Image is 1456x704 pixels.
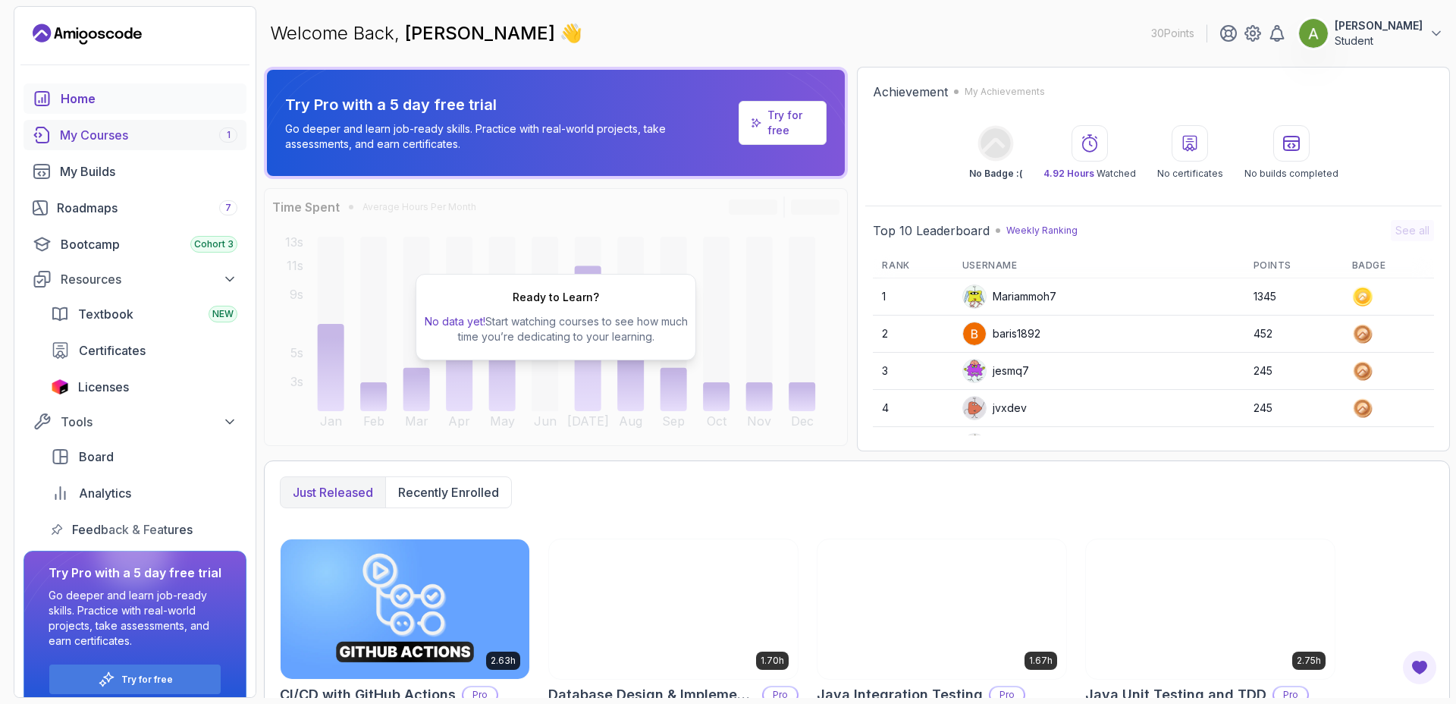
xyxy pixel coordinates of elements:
a: Try for free [739,101,827,145]
a: Try for free [121,674,173,686]
span: [PERSON_NAME] [405,22,560,44]
span: Feedback & Features [72,520,193,539]
button: See all [1391,220,1434,241]
a: courses [24,120,246,150]
p: Pro [1274,687,1307,702]
p: No certificates [1157,168,1223,180]
img: default monster avatar [963,397,986,420]
p: My Achievements [965,86,1045,98]
td: 245 [1244,390,1343,427]
button: Recently enrolled [385,477,511,508]
a: feedback [42,514,246,545]
img: default monster avatar [963,360,986,382]
button: user profile image[PERSON_NAME]Student [1298,18,1444,49]
p: Weekly Ranking [1006,225,1078,237]
span: 1 [227,129,231,141]
th: Badge [1343,253,1434,278]
button: Open Feedback Button [1401,649,1438,686]
a: builds [24,156,246,187]
a: licenses [42,372,246,402]
a: analytics [42,478,246,508]
p: 1.67h [1029,655,1053,667]
td: 5 [873,427,952,464]
td: 3 [873,353,952,390]
a: roadmaps [24,193,246,223]
p: Go deeper and learn job-ready skills. Practice with real-world projects, take assessments, and ea... [285,121,733,152]
a: board [42,442,246,472]
th: Username [953,253,1244,278]
p: No Badge :( [969,168,1022,180]
button: Resources [24,266,246,293]
td: 1 [873,278,952,316]
th: Points [1244,253,1343,278]
div: jvxdev [962,396,1027,420]
p: Start watching courses to see how much time you’re dedicating to your learning. [422,314,689,344]
span: Analytics [79,484,131,502]
span: Board [79,448,114,466]
h2: Top 10 Leaderboard [873,222,990,240]
a: bootcamp [24,229,246,259]
img: Java Unit Testing and TDD card [1086,539,1335,679]
div: My Builds [60,162,237,181]
span: Cohort 3 [194,238,234,250]
img: Java Integration Testing card [817,539,1066,679]
p: Pro [764,687,797,702]
img: jetbrains icon [51,379,69,394]
div: Mariammoh7 [962,284,1056,309]
p: 30 Points [1151,26,1194,41]
p: 1.70h [761,655,784,667]
td: 452 [1244,316,1343,353]
a: home [24,83,246,114]
div: jesmq7 [962,359,1029,383]
p: Welcome Back, [270,21,582,46]
button: Just released [281,477,385,508]
p: [PERSON_NAME] [1335,18,1423,33]
p: Pro [463,687,497,702]
td: 1345 [1244,278,1343,316]
img: CI/CD with GitHub Actions card [281,539,529,679]
p: Pro [990,687,1024,702]
p: No builds completed [1244,168,1338,180]
button: Try for free [49,664,221,695]
span: 👋 [560,21,583,46]
a: textbook [42,299,246,329]
td: 219 [1244,427,1343,464]
img: user profile image [963,322,986,345]
p: Student [1335,33,1423,49]
a: Try for free [767,108,814,138]
p: 2.75h [1297,655,1321,667]
p: Watched [1043,168,1136,180]
img: default monster avatar [963,434,986,457]
h2: Ready to Learn? [513,290,599,305]
img: user profile image [1299,19,1328,48]
div: Bootcamp [61,235,237,253]
img: Database Design & Implementation card [549,539,798,679]
p: Just released [293,483,373,501]
a: certificates [42,335,246,366]
button: Tools [24,408,246,435]
img: default monster avatar [963,285,986,308]
div: ACompleteNoobSmoke [962,433,1111,457]
div: Resources [61,270,237,288]
span: Certificates [79,341,146,360]
div: Roadmaps [57,199,237,217]
td: 245 [1244,353,1343,390]
div: Tools [61,413,237,431]
td: 4 [873,390,952,427]
p: 2.63h [491,655,516,667]
div: My Courses [60,126,237,144]
span: 7 [225,202,231,214]
p: Try Pro with a 5 day free trial [285,94,733,115]
span: No data yet! [425,315,485,328]
span: NEW [212,308,234,320]
th: Rank [873,253,952,278]
p: Go deeper and learn job-ready skills. Practice with real-world projects, take assessments, and ea... [49,588,221,649]
p: Recently enrolled [398,483,499,501]
a: Landing page [33,22,142,46]
td: 2 [873,316,952,353]
span: Licenses [78,378,129,396]
div: baris1892 [962,322,1040,346]
span: 4.92 Hours [1043,168,1094,179]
